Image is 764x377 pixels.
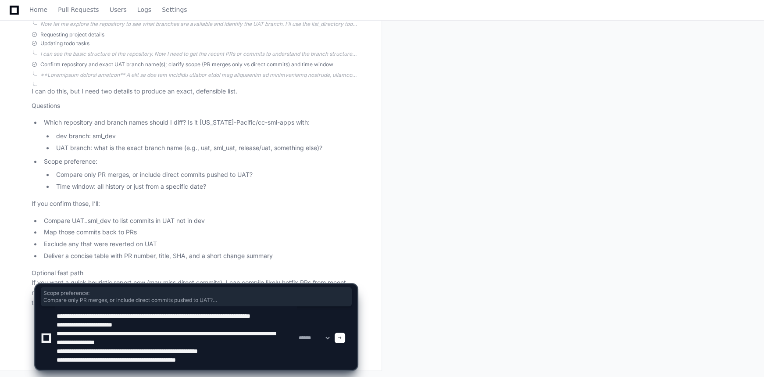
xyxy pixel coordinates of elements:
span: Confirm repository and exact UAT branch name(s); clarify scope (PR merges only vs direct commits)... [40,61,333,68]
li: Map those commits back to PRs [41,227,357,237]
div: **Loremipsum dolorsi ametcon** A elit se doe tem incididu utlabor etdol mag aliquaenim ad minimve... [40,72,357,79]
li: Time window: all history or just from a specific date? [54,182,357,192]
p: I can do this, but I need two details to produce an exact, defensible list. [32,86,357,97]
span: Settings [162,7,187,12]
span: Updating todo tasks [40,40,89,47]
div: I can see the basic structure of the repository. Now I need to get the recent PRs or commits to u... [40,50,357,57]
span: Pull Requests [58,7,99,12]
span: Scope preference: Compare only PR merges, or include direct commits pushed to UAT? Time window: a... [43,290,349,304]
li: Compare UAT..sml_dev to list commits in UAT not in dev [41,216,357,226]
span: Home [29,7,47,12]
p: If you confirm those, I’ll: [32,199,357,209]
span: Users [110,7,127,12]
li: UAT branch: what is the exact branch name (e.g., uat, sml_uat, release/uat, something else)? [54,143,357,153]
li: Which repository and branch names should I diff? Is it [US_STATE]-Pacific/cc-sml-apps with: [41,118,357,153]
li: Scope preference: [41,157,357,192]
p: Questions [32,101,357,111]
span: Logs [137,7,151,12]
p: Optional fast path If you want a quick heuristic report now (may miss direct commits), I can comp... [32,268,357,308]
div: Now let me explore the repository to see what branches are available and identify the UAT branch.... [40,21,357,28]
li: Deliver a concise table with PR number, title, SHA, and a short change summary [41,251,357,261]
li: Compare only PR merges, or include direct commits pushed to UAT? [54,170,357,180]
span: Requesting project details [40,31,104,38]
li: dev branch: sml_dev [54,131,357,141]
li: Exclude any that were reverted on UAT [41,239,357,249]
